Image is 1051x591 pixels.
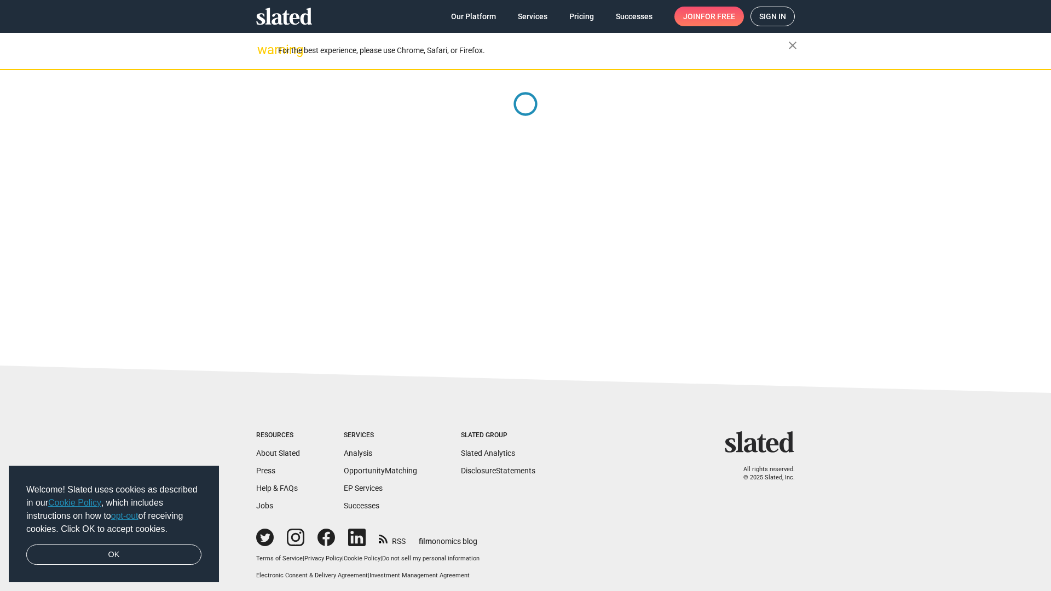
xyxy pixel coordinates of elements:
[607,7,661,26] a: Successes
[701,7,735,26] span: for free
[683,7,735,26] span: Join
[379,530,406,547] a: RSS
[732,466,795,482] p: All rights reserved. © 2025 Slated, Inc.
[368,572,369,579] span: |
[369,572,470,579] a: Investment Management Agreement
[750,7,795,26] a: Sign in
[256,484,298,493] a: Help & FAQs
[674,7,744,26] a: Joinfor free
[569,7,594,26] span: Pricing
[561,7,603,26] a: Pricing
[344,449,372,457] a: Analysis
[518,7,547,26] span: Services
[461,466,535,475] a: DisclosureStatements
[9,466,219,583] div: cookieconsent
[26,483,201,536] span: Welcome! Slated uses cookies as described in our , which includes instructions on how to of recei...
[509,7,556,26] a: Services
[111,511,138,520] a: opt-out
[461,449,515,457] a: Slated Analytics
[26,544,201,565] a: dismiss cookie message
[344,466,417,475] a: OpportunityMatching
[257,43,270,56] mat-icon: warning
[342,555,344,562] span: |
[278,43,788,58] div: For the best experience, please use Chrome, Safari, or Firefox.
[344,431,417,440] div: Services
[256,501,273,510] a: Jobs
[759,7,786,26] span: Sign in
[419,528,477,547] a: filmonomics blog
[382,555,480,563] button: Do not sell my personal information
[256,466,275,475] a: Press
[461,431,535,440] div: Slated Group
[419,537,432,546] span: film
[256,572,368,579] a: Electronic Consent & Delivery Agreement
[380,555,382,562] span: |
[48,498,101,507] a: Cookie Policy
[344,484,383,493] a: EP Services
[303,555,304,562] span: |
[256,555,303,562] a: Terms of Service
[616,7,652,26] span: Successes
[256,449,300,457] a: About Slated
[442,7,505,26] a: Our Platform
[451,7,496,26] span: Our Platform
[344,501,379,510] a: Successes
[344,555,380,562] a: Cookie Policy
[786,39,799,52] mat-icon: close
[304,555,342,562] a: Privacy Policy
[256,431,300,440] div: Resources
